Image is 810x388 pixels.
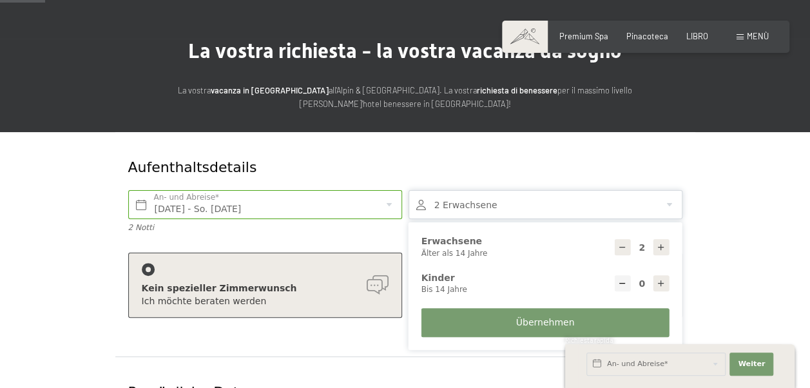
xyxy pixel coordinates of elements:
strong: richiesta di benessere [477,85,557,95]
a: LIBRO [686,31,708,41]
div: Ich möchte beraten werden [142,295,389,308]
a: Pinacoteca [626,31,668,41]
button: Weiter [729,353,773,376]
span: Richiesta rapida [565,336,613,344]
span: La vostra richiesta - la vostra vacanza da sogno [188,39,622,63]
div: Kein spezieller Zimmerwunsch [142,282,389,295]
a: Premium Spa [559,31,608,41]
span: Übernehmen [516,316,575,329]
strong: vacanza in [GEOGRAPHIC_DATA] [211,85,329,95]
div: 2 Notti [128,222,402,233]
p: La vostra all'Alpin & [GEOGRAPHIC_DATA]. La vostra per il massimo livello [PERSON_NAME]'hotel ben... [148,84,663,110]
button: Übernehmen [421,308,670,337]
span: Weiter [738,359,765,369]
span: Menù [747,31,769,41]
div: Aufenthaltsdetails [128,158,589,178]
